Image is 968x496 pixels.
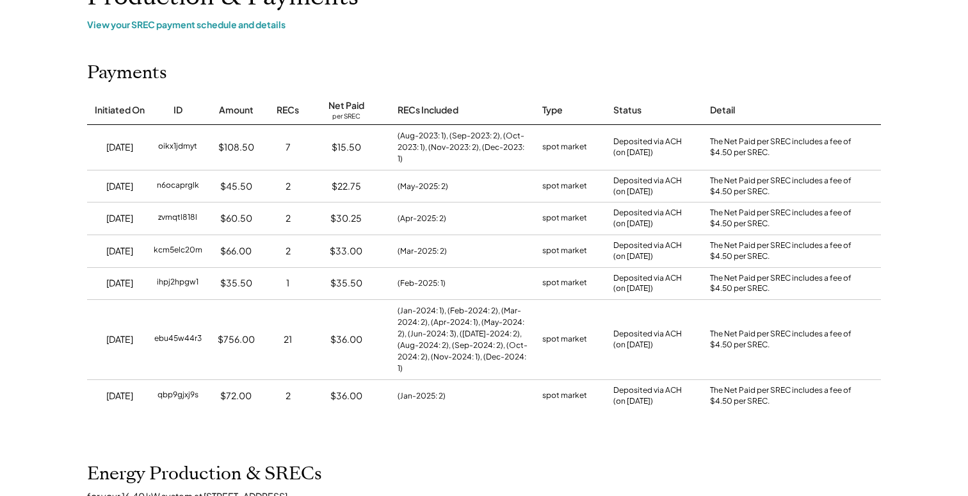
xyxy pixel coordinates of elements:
div: $30.25 [330,212,362,225]
div: n6ocaprglk [157,180,199,193]
div: $33.00 [330,245,362,258]
div: spot market [542,180,587,193]
div: (Jan-2024: 1), (Feb-2024: 2), (Mar-2024: 2), (Apr-2024: 1), (May-2024: 2), (Jun-2024: 3), ([DATE]... [398,305,529,374]
div: 2 [286,245,291,258]
h2: Energy Production & SRECs [87,463,322,485]
div: spot market [542,390,587,402]
div: spot market [542,333,587,346]
div: 2 [286,180,291,193]
div: [DATE] [106,390,133,402]
div: Deposited via ACH (on [DATE]) [613,136,682,158]
div: [DATE] [106,180,133,193]
div: ID [173,104,182,117]
div: 7 [286,141,291,154]
div: RECs [277,104,299,117]
div: (Aug-2023: 1), (Sep-2023: 2), (Oct-2023: 1), (Nov-2023: 2), (Dec-2023: 1) [398,130,529,165]
div: kcm5elc20m [154,245,202,258]
div: The Net Paid per SREC includes a fee of $4.50 per SREC. [710,208,857,229]
div: $36.00 [330,333,362,346]
div: Net Paid [328,99,364,112]
div: Deposited via ACH (on [DATE]) [613,273,682,295]
div: The Net Paid per SREC includes a fee of $4.50 per SREC. [710,176,857,197]
div: $60.50 [220,212,252,225]
div: Deposited via ACH (on [DATE]) [613,385,682,407]
div: qbp9gjxj9s [157,390,198,402]
div: 21 [284,333,292,346]
div: Initiated On [95,104,145,117]
div: Deposited via ACH (on [DATE]) [613,176,682,197]
div: zvmqtl818l [158,212,197,225]
div: 2 [286,390,291,402]
div: $108.50 [218,141,254,154]
div: [DATE] [106,212,133,225]
div: per SREC [332,112,360,122]
div: spot market [542,245,587,258]
div: spot market [542,141,587,154]
div: ebu45w44r3 [154,333,202,346]
div: [DATE] [106,277,133,290]
div: Status [613,104,641,117]
div: [DATE] [106,245,133,258]
div: (Apr-2025: 2) [398,213,446,224]
div: The Net Paid per SREC includes a fee of $4.50 per SREC. [710,273,857,295]
div: Amount [219,104,254,117]
div: [DATE] [106,141,133,154]
div: $66.00 [220,245,252,258]
div: Type [542,104,563,117]
div: 1 [286,277,289,290]
div: (Feb-2025: 1) [398,277,446,289]
div: Deposited via ACH (on [DATE]) [613,240,682,262]
div: RECs Included [398,104,458,117]
div: (Mar-2025: 2) [398,245,447,257]
h2: Payments [87,62,167,84]
div: $35.50 [220,277,252,290]
div: spot market [542,212,587,225]
div: $72.00 [220,390,252,402]
div: $36.00 [330,390,362,402]
div: (May-2025: 2) [398,181,448,192]
div: The Net Paid per SREC includes a fee of $4.50 per SREC. [710,329,857,351]
div: 2 [286,212,291,225]
div: View your SREC payment schedule and details [87,19,881,30]
div: $15.50 [332,141,361,154]
div: ihpj2hpgw1 [157,277,198,290]
div: Deposited via ACH (on [DATE]) [613,329,682,351]
div: The Net Paid per SREC includes a fee of $4.50 per SREC. [710,385,857,407]
div: The Net Paid per SREC includes a fee of $4.50 per SREC. [710,136,857,158]
div: $22.75 [332,180,361,193]
div: $756.00 [218,333,255,346]
div: [DATE] [106,333,133,346]
div: (Jan-2025: 2) [398,390,446,402]
div: $35.50 [330,277,362,290]
div: $45.50 [220,180,252,193]
div: The Net Paid per SREC includes a fee of $4.50 per SREC. [710,240,857,262]
div: Deposited via ACH (on [DATE]) [613,208,682,229]
div: spot market [542,277,587,290]
div: oikx1jdmyt [158,141,197,154]
div: Detail [710,104,735,117]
